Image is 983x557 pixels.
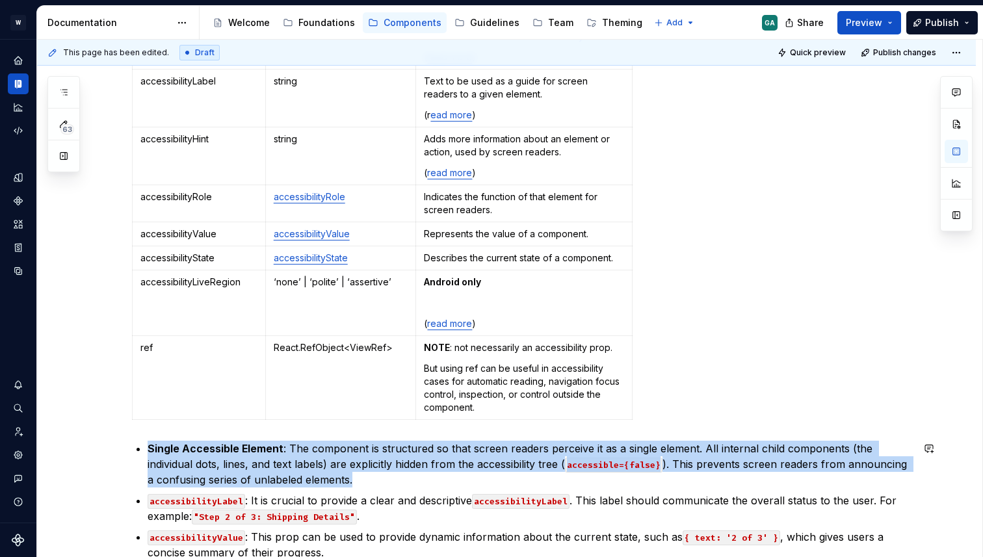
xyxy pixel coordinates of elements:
[8,445,29,465] a: Settings
[298,16,355,29] div: Foundations
[363,12,447,33] a: Components
[274,191,345,202] a: accessibilityRole
[148,530,245,545] code: accessibilityValue
[140,190,257,203] p: accessibilityRole
[228,16,270,29] div: Welcome
[8,374,29,395] button: Notifications
[581,12,648,33] a: Theming
[837,11,901,34] button: Preview
[274,228,350,239] a: accessibilityValue
[424,342,450,353] strong: NOTE
[207,10,648,36] div: Page tree
[472,494,570,509] code: accessibilityLabel
[274,75,408,88] p: string
[774,44,852,62] button: Quick preview
[8,50,29,71] a: Home
[148,442,283,455] strong: Single Accessible Element
[424,341,624,354] p: : not necessarily an accessibility prop.
[47,16,170,29] div: Documentation
[8,421,29,442] a: Invite team
[424,133,624,159] p: Adds more information about an element or action, used by screen readers.
[8,190,29,211] a: Components
[8,167,29,188] a: Design tokens
[548,16,573,29] div: Team
[925,16,959,29] span: Publish
[274,276,408,289] p: ‘none’ | ‘polite’ | ‘assertive’
[148,494,245,509] code: accessibilityLabel
[192,510,357,525] code: "Step 2 of 3: Shipping Details"
[666,18,683,28] span: Add
[527,12,579,33] a: Team
[8,261,29,281] a: Data sources
[424,166,624,179] p: ( )
[8,237,29,258] a: Storybook stories
[857,44,942,62] button: Publish changes
[797,16,824,29] span: Share
[424,227,624,240] p: Represents the value of a component.
[8,97,29,118] a: Analytics
[63,47,169,58] span: This page has been edited.
[274,252,348,263] a: accessibilityState
[140,252,257,265] p: accessibilityState
[148,493,912,524] p: : It is crucial to provide a clear and descriptive . This label should communicate the overall st...
[140,75,257,88] p: accessibilityLabel
[790,47,846,58] span: Quick preview
[427,318,472,329] a: read more
[140,341,257,354] p: ref
[8,398,29,419] button: Search ⌘K
[602,16,642,29] div: Theming
[906,11,978,34] button: Publish
[148,441,912,487] p: : The component is structured so that screen readers perceive it as a single element. All interna...
[873,47,936,58] span: Publish changes
[424,362,624,414] p: But using ref can be useful in accessibility cases for automatic reading, navigation focus contro...
[3,8,34,36] button: W
[10,15,26,31] div: W
[60,124,74,135] span: 63
[683,530,780,545] code: { text: '2 of 3' }
[12,534,25,547] svg: Supernova Logo
[384,16,441,29] div: Components
[274,341,408,354] p: React.RefObject<ViewRef>
[846,16,882,29] span: Preview
[424,317,624,330] p: ( )
[8,468,29,489] button: Contact support
[140,133,257,146] p: accessibilityHint
[430,109,472,120] a: ead more
[8,214,29,235] a: Assets
[278,12,360,33] a: Foundations
[424,276,481,287] strong: Android only
[565,458,662,473] code: accessible={false}
[207,12,275,33] a: Welcome
[650,14,699,32] button: Add
[140,276,257,289] p: accessibilityLiveRegion
[778,11,832,34] button: Share
[765,18,775,28] div: GA
[424,190,624,216] p: Indicates the function of that element for screen readers.
[8,73,29,94] a: Documentation
[424,75,624,101] p: Text to be used as a guide for screen readers to a given element.
[449,12,525,33] a: Guidelines
[427,167,472,178] a: read more
[424,252,624,265] p: Describes the current state of a component.
[470,16,519,29] div: Guidelines
[8,120,29,141] a: Code automation
[140,227,257,240] p: accessibilityValue
[195,47,215,58] span: Draft
[424,109,624,122] p: (r )
[274,133,408,146] p: string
